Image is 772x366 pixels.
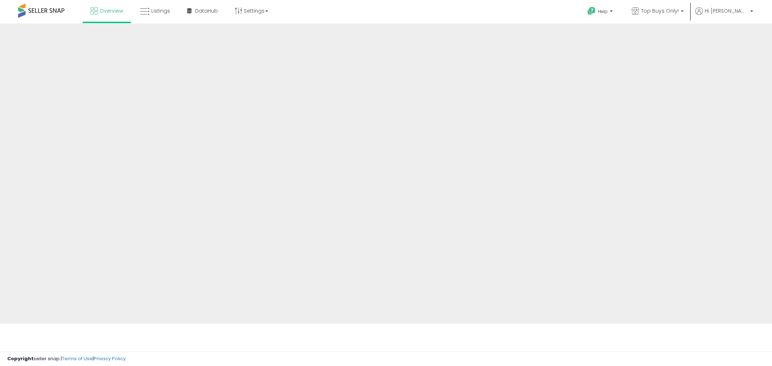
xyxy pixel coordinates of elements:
span: Overview [100,7,123,14]
span: Hi [PERSON_NAME] [705,7,748,14]
span: Listings [151,7,170,14]
span: Top Buys Only! [641,7,679,14]
i: Get Help [587,7,596,16]
a: Hi [PERSON_NAME] [695,7,753,24]
a: Help [582,1,620,24]
span: DataHub [195,7,218,14]
span: Help [598,8,608,14]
